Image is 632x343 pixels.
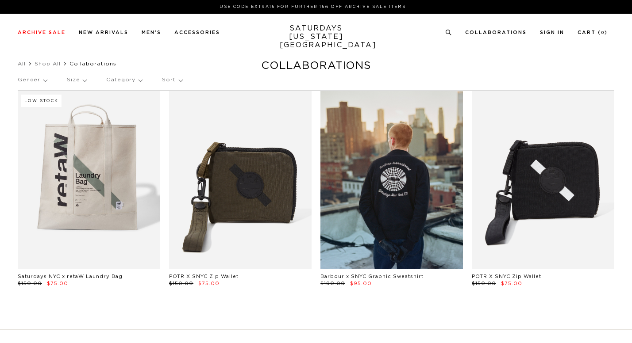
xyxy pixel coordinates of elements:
[21,95,62,107] div: Low Stock
[18,274,123,279] a: Saturdays NYC x retaW Laundry Bag
[472,281,496,286] span: $150.00
[169,274,239,279] a: POTR X SNYC Zip Wallet
[142,30,161,35] a: Men's
[79,30,128,35] a: New Arrivals
[280,24,353,50] a: SATURDAYS[US_STATE][GEOGRAPHIC_DATA]
[169,281,193,286] span: $150.00
[47,281,68,286] span: $75.00
[472,274,541,279] a: POTR X SNYC Zip Wallet
[18,281,42,286] span: $150.00
[18,61,26,66] a: All
[320,281,345,286] span: $190.00
[106,70,142,90] p: Category
[198,281,220,286] span: $75.00
[320,274,424,279] a: Barbour x SNYC Graphic Sweatshirt
[35,61,61,66] a: Shop All
[350,281,372,286] span: $95.00
[67,70,86,90] p: Size
[18,30,66,35] a: Archive Sale
[501,281,522,286] span: $75.00
[162,70,182,90] p: Sort
[174,30,220,35] a: Accessories
[21,4,604,10] p: Use Code EXTRA15 for Further 15% Off Archive Sale Items
[465,30,527,35] a: Collaborations
[601,31,605,35] small: 0
[578,30,608,35] a: Cart (0)
[69,61,116,66] span: Collaborations
[540,30,564,35] a: Sign In
[18,70,47,90] p: Gender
